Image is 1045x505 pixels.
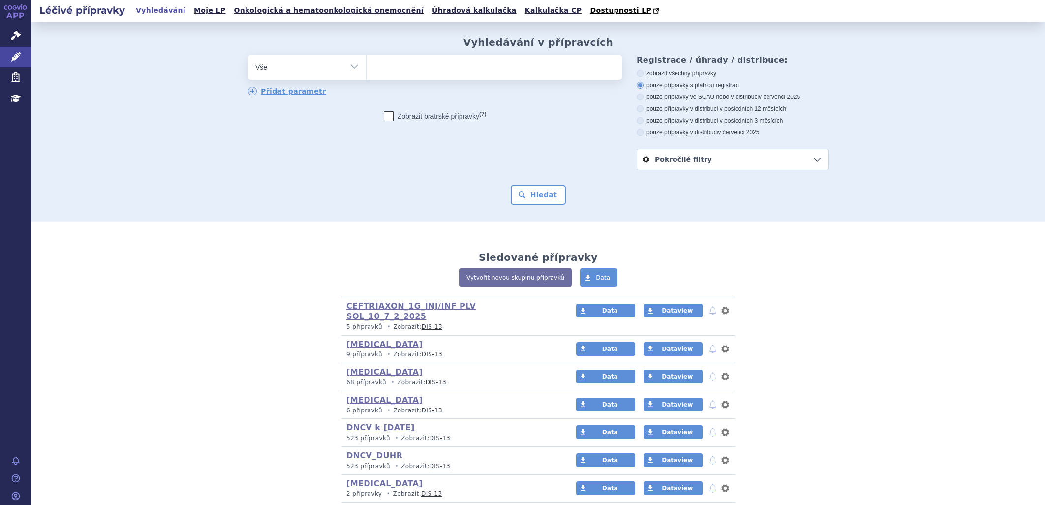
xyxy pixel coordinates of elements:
[708,399,718,410] button: notifikace
[422,351,442,358] a: DIS-13
[346,434,557,442] p: Zobrazit:
[720,399,730,410] button: nastavení
[346,301,476,321] a: CEFTRIAXON_1G_INJ/INF PLV SOL_10_7_2_2025
[718,129,759,136] span: v červenci 2025
[602,457,618,464] span: Data
[590,6,651,14] span: Dostupnosti LP
[587,4,664,18] a: Dostupnosti LP
[346,407,557,415] p: Zobrazit:
[759,94,800,100] span: v červenci 2025
[602,346,618,352] span: Data
[720,343,730,355] button: nastavení
[522,4,585,17] a: Kalkulačka CP
[346,479,423,488] a: [MEDICAL_DATA]
[644,425,703,439] a: Dataview
[720,482,730,494] button: nastavení
[346,395,423,405] a: [MEDICAL_DATA]
[511,185,566,205] button: Hledat
[662,307,693,314] span: Dataview
[346,340,423,349] a: [MEDICAL_DATA]
[346,323,557,331] p: Zobrazit:
[644,481,703,495] a: Dataview
[459,268,572,287] a: Vytvořit novou skupinu přípravků
[637,81,829,89] label: pouze přípravky s platnou registrací
[421,490,442,497] a: DIS-13
[133,4,188,17] a: Vyhledávání
[708,426,718,438] button: notifikace
[708,343,718,355] button: notifikace
[422,407,442,414] a: DIS-13
[644,453,703,467] a: Dataview
[426,379,446,386] a: DIS-13
[384,350,393,359] i: •
[708,371,718,382] button: notifikace
[662,429,693,436] span: Dataview
[388,379,397,387] i: •
[248,87,326,95] a: Přidat parametr
[576,398,635,411] a: Data
[662,373,693,380] span: Dataview
[392,462,401,471] i: •
[346,463,390,470] span: 523 přípravků
[720,371,730,382] button: nastavení
[31,3,133,17] h2: Léčivé přípravky
[191,4,228,17] a: Moje LP
[602,429,618,436] span: Data
[662,457,693,464] span: Dataview
[576,304,635,317] a: Data
[576,481,635,495] a: Data
[346,490,557,498] p: Zobrazit:
[463,36,614,48] h2: Vyhledávání v přípravcích
[346,462,557,471] p: Zobrazit:
[346,435,390,442] span: 523 přípravků
[384,111,487,121] label: Zobrazit bratrské přípravky
[346,351,382,358] span: 9 přípravků
[346,379,386,386] span: 68 přípravků
[720,426,730,438] button: nastavení
[644,304,703,317] a: Dataview
[644,342,703,356] a: Dataview
[430,463,450,470] a: DIS-13
[637,93,829,101] label: pouze přípravky ve SCAU nebo v distribuci
[430,435,450,442] a: DIS-13
[662,401,693,408] span: Dataview
[576,342,635,356] a: Data
[576,425,635,439] a: Data
[346,423,415,432] a: DNCV k [DATE]
[384,323,393,331] i: •
[346,490,382,497] span: 2 přípravky
[596,274,610,281] span: Data
[576,370,635,383] a: Data
[708,482,718,494] button: notifikace
[346,451,402,460] a: DNCV_DUHR
[662,346,693,352] span: Dataview
[602,485,618,492] span: Data
[392,434,401,442] i: •
[662,485,693,492] span: Dataview
[644,370,703,383] a: Dataview
[346,367,423,377] a: [MEDICAL_DATA]
[580,268,617,287] a: Data
[346,350,557,359] p: Zobrazit:
[720,454,730,466] button: nastavení
[637,117,829,125] label: pouze přípravky v distribuci v posledních 3 měsících
[602,307,618,314] span: Data
[346,407,382,414] span: 6 přípravků
[602,373,618,380] span: Data
[384,407,393,415] i: •
[644,398,703,411] a: Dataview
[602,401,618,408] span: Data
[422,323,442,330] a: DIS-13
[429,4,520,17] a: Úhradová kalkulačka
[637,55,829,64] h3: Registrace / úhrady / distribuce:
[637,69,829,77] label: zobrazit všechny přípravky
[479,252,598,263] h2: Sledované přípravky
[637,149,828,170] a: Pokročilé filtry
[720,305,730,316] button: nastavení
[637,128,829,136] label: pouze přípravky v distribuci
[346,379,557,387] p: Zobrazit:
[637,105,829,113] label: pouze přípravky v distribuci v posledních 12 měsících
[384,490,393,498] i: •
[346,323,382,330] span: 5 přípravků
[708,305,718,316] button: notifikace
